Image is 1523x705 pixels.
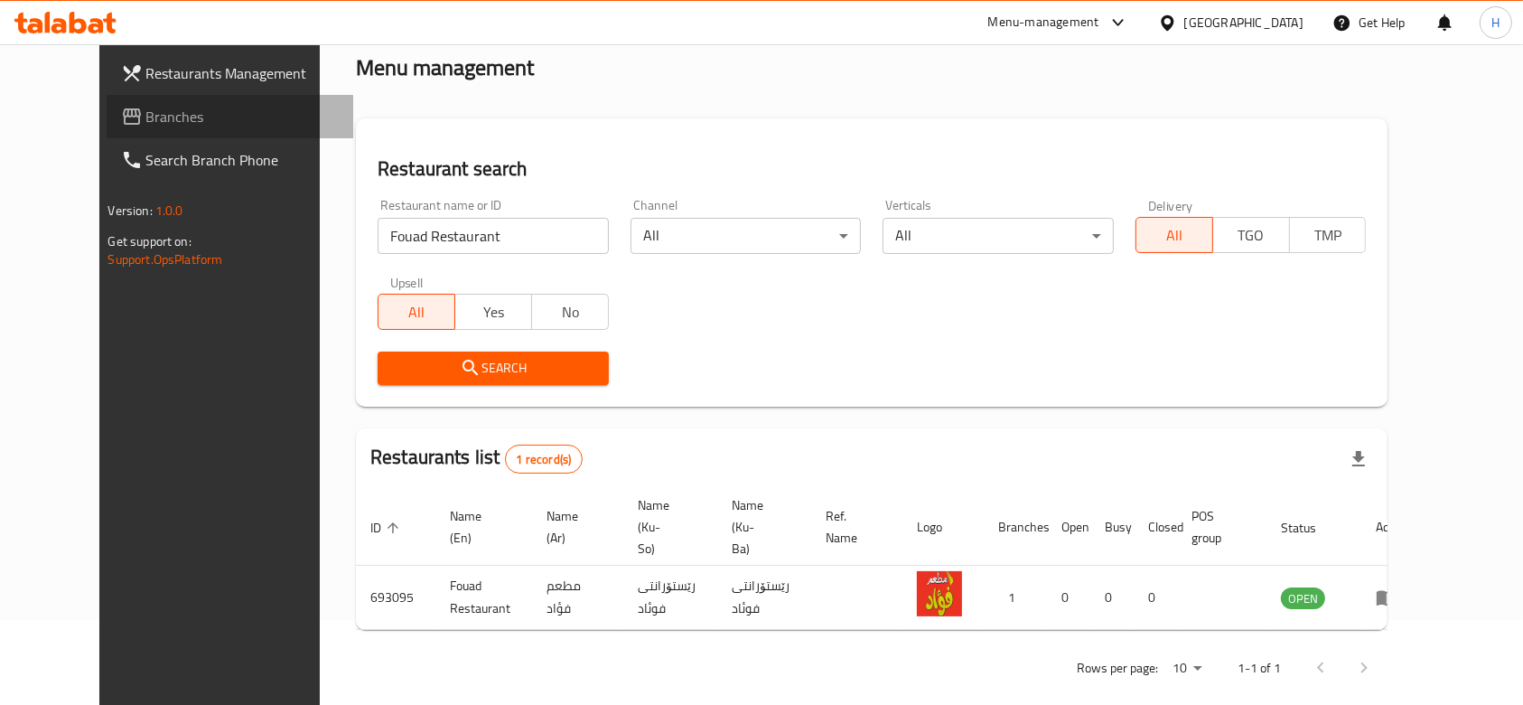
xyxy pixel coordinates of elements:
[146,106,340,127] span: Branches
[356,53,534,82] h2: Menu management
[1047,489,1090,566] th: Open
[1144,222,1206,249] span: All
[1212,217,1290,253] button: TGO
[717,566,811,630] td: رێستۆرانتی فوئاد
[732,494,790,559] span: Name (Ku-Ba)
[623,566,717,630] td: رێستۆرانتی فوئاد
[1134,566,1177,630] td: 0
[435,566,532,630] td: Fouad Restaurant
[638,494,696,559] span: Name (Ku-So)
[146,62,340,84] span: Restaurants Management
[1134,489,1177,566] th: Closed
[378,352,609,385] button: Search
[1148,199,1193,211] label: Delivery
[1238,657,1281,680] p: 1-1 of 1
[1281,517,1340,539] span: Status
[370,517,405,539] span: ID
[108,248,223,271] a: Support.OpsPlatform
[378,294,455,330] button: All
[532,566,623,630] td: مطعم فؤاد
[539,299,602,325] span: No
[463,299,525,325] span: Yes
[631,218,862,254] div: All
[107,95,354,138] a: Branches
[392,357,594,380] span: Search
[1184,13,1303,33] div: [GEOGRAPHIC_DATA]
[1281,588,1325,609] span: OPEN
[883,218,1114,254] div: All
[1361,489,1424,566] th: Action
[1165,655,1209,682] div: Rows per page:
[1337,437,1380,481] div: Export file
[108,230,192,253] span: Get support on:
[531,294,609,330] button: No
[146,149,340,171] span: Search Branch Phone
[378,218,609,254] input: Search for restaurant name or ID..
[1220,222,1283,249] span: TGO
[390,276,424,288] label: Upsell
[1047,566,1090,630] td: 0
[506,451,583,468] span: 1 record(s)
[155,199,183,222] span: 1.0.0
[1077,657,1158,680] p: Rows per page:
[984,566,1047,630] td: 1
[988,12,1099,33] div: Menu-management
[356,566,435,630] td: 693095
[370,444,583,474] h2: Restaurants list
[1289,217,1367,253] button: TMP
[547,505,602,549] span: Name (Ar)
[1281,587,1325,609] div: OPEN
[902,489,984,566] th: Logo
[917,571,962,616] img: Fouad Restaurant
[108,199,153,222] span: Version:
[1297,222,1359,249] span: TMP
[450,505,510,549] span: Name (En)
[356,489,1424,630] table: enhanced table
[1376,587,1409,608] div: Menu
[107,52,354,95] a: Restaurants Management
[1491,13,1500,33] span: H
[1090,566,1134,630] td: 0
[505,445,584,474] div: Total records count
[1090,489,1134,566] th: Busy
[1191,505,1245,549] span: POS group
[1135,217,1213,253] button: All
[107,138,354,182] a: Search Branch Phone
[386,299,448,325] span: All
[984,489,1047,566] th: Branches
[378,155,1366,183] h2: Restaurant search
[826,505,881,549] span: Ref. Name
[454,294,532,330] button: Yes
